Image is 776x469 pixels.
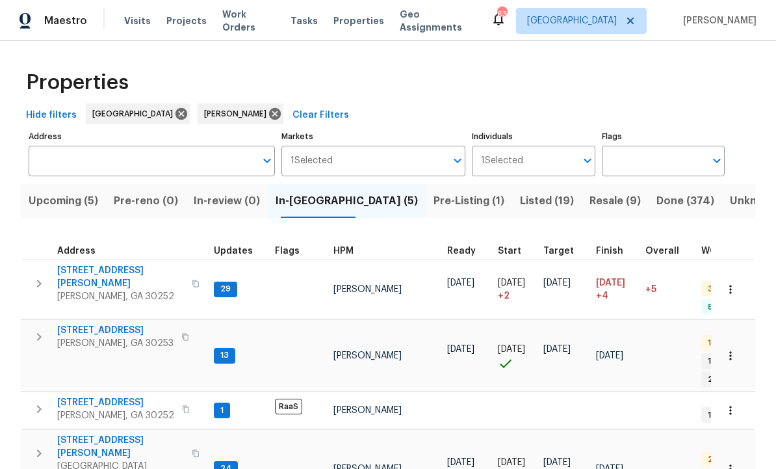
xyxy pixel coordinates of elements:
[26,76,129,89] span: Properties
[291,155,333,167] span: 1 Selected
[543,247,586,256] div: Target renovation project end date
[194,192,260,210] span: In-review (0)
[114,192,178,210] span: Pre-reno (0)
[333,285,402,294] span: [PERSON_NAME]
[400,8,475,34] span: Geo Assignments
[703,356,737,367] span: 1 Sent
[198,103,283,124] div: [PERSON_NAME]
[703,454,732,465] span: 2 QC
[258,152,276,170] button: Open
[447,247,476,256] span: Ready
[214,247,253,256] span: Updates
[708,152,726,170] button: Open
[222,8,275,34] span: Work Orders
[596,247,635,256] div: Projected renovation finish date
[433,192,504,210] span: Pre-Listing (1)
[543,247,574,256] span: Target
[640,260,696,319] td: 5 day(s) past target finish date
[493,320,538,392] td: Project started on time
[498,345,525,354] span: [DATE]
[204,107,272,120] span: [PERSON_NAME]
[276,192,418,210] span: In-[GEOGRAPHIC_DATA] (5)
[29,133,275,141] label: Address
[447,247,487,256] div: Earliest renovation start date (first business day after COE or Checkout)
[86,103,190,124] div: [GEOGRAPHIC_DATA]
[92,107,178,120] span: [GEOGRAPHIC_DATA]
[57,409,174,422] span: [PERSON_NAME], GA 30252
[275,399,302,414] span: RaaS
[57,264,184,290] span: [STREET_ADDRESS][PERSON_NAME]
[21,103,82,127] button: Hide filters
[287,103,354,127] button: Clear Filters
[333,14,384,27] span: Properties
[493,260,538,319] td: Project started 2 days late
[215,350,234,361] span: 13
[57,434,184,460] span: [STREET_ADDRESS][PERSON_NAME]
[701,247,773,256] span: WO Completion
[447,278,474,288] span: [DATE]
[57,247,96,256] span: Address
[44,14,87,27] span: Maestro
[703,410,732,421] span: 1 WIP
[498,289,510,302] span: + 2
[520,192,574,210] span: Listed (19)
[29,192,98,210] span: Upcoming (5)
[602,133,725,141] label: Flags
[57,396,174,409] span: [STREET_ADDRESS]
[447,458,474,467] span: [DATE]
[596,289,608,302] span: +4
[281,133,466,141] label: Markets
[703,374,759,385] span: 2 Accepted
[589,192,641,210] span: Resale (9)
[678,14,757,27] span: [PERSON_NAME]
[703,302,740,313] span: 8 Done
[498,278,525,288] span: [DATE]
[543,458,571,467] span: [DATE]
[448,152,467,170] button: Open
[57,290,184,303] span: [PERSON_NAME], GA 30252
[703,338,731,349] span: 1 QC
[645,247,691,256] div: Days past target finish date
[57,337,174,350] span: [PERSON_NAME], GA 30253
[703,284,732,295] span: 3 QC
[124,14,151,27] span: Visits
[215,284,236,295] span: 29
[333,247,354,256] span: HPM
[656,192,714,210] span: Done (374)
[481,155,523,167] span: 1 Selected
[498,247,521,256] span: Start
[292,107,349,124] span: Clear Filters
[26,107,77,124] span: Hide filters
[333,351,402,360] span: [PERSON_NAME]
[543,345,571,354] span: [DATE]
[291,16,318,25] span: Tasks
[645,285,656,294] span: +5
[527,14,617,27] span: [GEOGRAPHIC_DATA]
[333,406,402,415] span: [PERSON_NAME]
[578,152,597,170] button: Open
[472,133,595,141] label: Individuals
[57,324,174,337] span: [STREET_ADDRESS]
[166,14,207,27] span: Projects
[497,8,506,21] div: 63
[596,278,625,288] span: [DATE]
[447,345,474,354] span: [DATE]
[543,278,571,288] span: [DATE]
[596,247,623,256] span: Finish
[591,260,640,319] td: Scheduled to finish 4 day(s) late
[645,247,679,256] span: Overall
[596,351,623,360] span: [DATE]
[215,405,229,416] span: 1
[498,247,533,256] div: Actual renovation start date
[498,458,525,467] span: [DATE]
[275,247,300,256] span: Flags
